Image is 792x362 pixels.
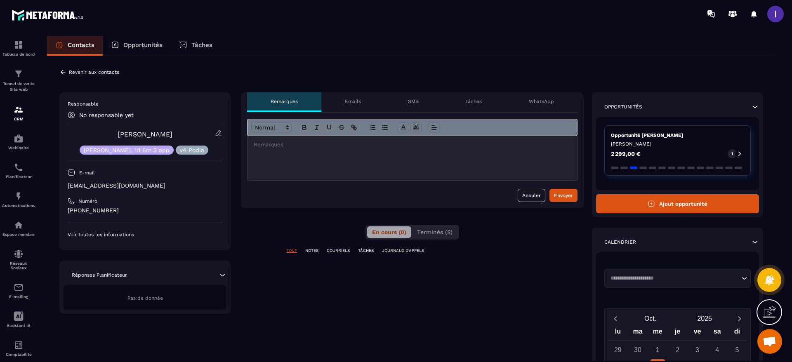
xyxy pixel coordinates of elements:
a: emailemailE-mailing [2,276,35,305]
button: Terminés (5) [412,226,457,238]
a: automationsautomationsEspace membre [2,214,35,243]
p: Voir toutes les informations [68,231,222,238]
p: [EMAIL_ADDRESS][DOMAIN_NAME] [68,182,222,190]
p: Revenir aux contacts [69,69,119,75]
p: Automatisations [2,203,35,208]
p: COURRIELS [327,248,350,254]
div: 3 [690,343,705,357]
p: Contacts [68,41,94,49]
span: Terminés (5) [417,229,453,235]
div: Ouvrir le chat [757,329,782,354]
img: formation [14,40,24,50]
div: me [648,326,667,340]
p: Tâches [465,98,482,105]
p: [PHONE_NUMBER] [68,207,222,214]
p: Opportunités [604,103,642,110]
button: Ajout opportunité [596,194,759,213]
a: Contacts [47,36,103,56]
p: CRM [2,117,35,121]
div: 5 [730,343,744,357]
a: automationsautomationsWebinaire [2,127,35,156]
img: social-network [14,249,24,259]
p: Remarques [271,98,298,105]
img: automations [14,134,24,143]
img: formation [14,105,24,115]
p: JOURNAUX D'APPELS [382,248,424,254]
a: formationformationCRM [2,99,35,127]
p: [PERSON_NAME]. 1:1 6m 3 app [84,147,170,153]
div: 29 [610,343,625,357]
p: WhatsApp [529,98,554,105]
button: Open years overlay [677,311,732,326]
a: Tâches [171,36,221,56]
a: social-networksocial-networkRéseaux Sociaux [2,243,35,276]
img: accountant [14,340,24,350]
p: SMS [408,98,419,105]
p: Comptabilité [2,352,35,357]
button: Open months overlay [623,311,678,326]
div: ma [628,326,648,340]
a: Assistant IA [2,305,35,334]
a: automationsautomationsAutomatisations [2,185,35,214]
img: formation [14,69,24,79]
img: logo [12,7,86,23]
input: Search for option [608,274,739,282]
span: Pas de donnée [127,295,163,301]
a: Opportunités [103,36,171,56]
img: scheduler [14,162,24,172]
p: Opportunité [PERSON_NAME] [611,132,744,139]
p: Tâches [191,41,212,49]
p: TÂCHES [358,248,374,254]
div: Envoyer [554,191,573,200]
button: Next month [732,313,747,324]
div: 1 [651,343,665,357]
p: Assistant IA [2,323,35,328]
p: Réponses Planificateur [72,272,127,278]
button: Previous month [608,313,623,324]
button: Envoyer [549,189,577,202]
div: 30 [631,343,645,357]
p: [PERSON_NAME] [611,141,744,147]
button: En cours (0) [367,226,411,238]
div: je [667,326,687,340]
div: ve [687,326,707,340]
p: v4 Podia [180,147,204,153]
div: Search for option [604,269,751,288]
p: Tunnel de vente Site web [2,81,35,92]
p: Tableau de bord [2,52,35,56]
div: 4 [710,343,724,357]
p: Webinaire [2,146,35,150]
div: 2 [670,343,685,357]
a: formationformationTunnel de vente Site web [2,63,35,99]
p: No responsable yet [79,112,134,118]
p: Réseaux Sociaux [2,261,35,270]
p: Emails [345,98,361,105]
img: automations [14,191,24,201]
div: di [727,326,747,340]
p: 1 [731,151,733,157]
a: [PERSON_NAME] [118,130,172,138]
button: Annuler [518,189,545,202]
a: schedulerschedulerPlanificateur [2,156,35,185]
img: email [14,282,24,292]
p: Planificateur [2,174,35,179]
p: NOTES [305,248,318,254]
p: 2 299,00 € [611,151,641,157]
p: Calendrier [604,239,636,245]
p: E-mail [79,169,95,176]
p: Responsable [68,101,222,107]
p: Opportunités [123,41,163,49]
p: TOUT [286,248,297,254]
p: Espace membre [2,232,35,237]
span: En cours (0) [372,229,406,235]
div: lu [608,326,628,340]
div: sa [707,326,727,340]
p: Numéro [78,198,97,205]
img: automations [14,220,24,230]
a: formationformationTableau de bord [2,34,35,63]
p: E-mailing [2,294,35,299]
